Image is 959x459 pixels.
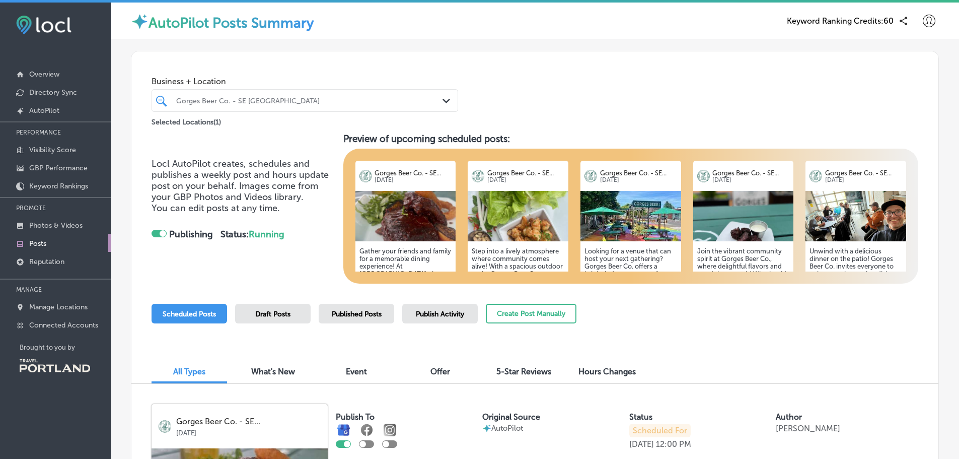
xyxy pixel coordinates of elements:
p: [DATE] [375,177,452,183]
p: [DATE] [176,426,321,437]
span: 5-Star Reviews [496,367,551,376]
h5: Gather your friends and family for a memorable dining experience! At [GEOGRAPHIC_DATA], the spaci... [359,247,452,361]
span: Locl AutoPilot creates, schedules and publishes a weekly post and hours update post on your behal... [152,158,329,203]
label: Original Source [482,412,540,422]
p: Visibility Score [29,146,76,154]
div: Gorges Beer Co. - SE [GEOGRAPHIC_DATA] [176,96,444,105]
img: 1752691321b7c7bd9f-0df2-4971-b756-a4dd48bc88f22025Outdoorseating.jpg [580,191,681,241]
p: AutoPilot [491,424,523,433]
img: logo [359,170,372,182]
img: ed9fde00-6160-4f21-9b0f-48f78a50b61aShrimpLettuceWraps.jpg [468,191,568,241]
p: [DATE] [600,177,677,183]
span: Draft Posts [255,310,290,318]
span: Publish Activity [416,310,464,318]
label: AutoPilot Posts Summary [149,15,314,31]
h5: Unwind with a delicious dinner on the patio! Gorges Beer Co. invites everyone to enjoy mouthwater... [809,247,902,361]
img: 75a03f62-545f-40e1-a63c-7cf90bd24b5aRibs.jpg [355,191,456,241]
img: logo [584,170,597,182]
img: autopilot-icon [482,424,491,433]
strong: Status: [220,229,284,240]
h5: Step into a lively atmosphere where community comes alive! With a spacious outdoor patio, Gorges ... [472,247,564,361]
label: Status [629,412,652,422]
h5: Join the vibrant community spirit at Gorges Beer Co., where delightful flavors and good times awa... [697,247,790,361]
p: Keyword Rankings [29,182,88,190]
label: Publish To [336,412,375,422]
p: [PERSON_NAME] [776,424,840,433]
p: [DATE] [712,177,789,183]
img: fda3e92497d09a02dc62c9cd864e3231.png [16,16,71,34]
p: [DATE] [825,177,902,183]
p: GBP Performance [29,164,88,172]
span: Running [249,229,284,240]
img: logo [472,170,484,182]
span: Keyword Ranking Credits: 60 [787,16,894,26]
p: Gorges Beer Co. - SE... [176,417,321,426]
strong: Publishing [169,229,213,240]
label: Author [776,412,802,422]
span: What's New [251,367,295,376]
span: Published Posts [332,310,382,318]
img: logo [697,170,710,182]
p: Directory Sync [29,88,77,97]
button: Create Post Manually [486,304,576,323]
p: Scheduled For [629,424,691,437]
p: Overview [29,70,59,79]
p: 12:00 PM [656,439,691,449]
img: autopilot-icon [131,13,149,30]
p: Gorges Beer Co. - SE... [825,169,902,177]
img: 13a6721e-6fee-41c1-8d66-96488b8c4995202304-19EventsSpace.jpg [805,191,906,241]
h5: Looking for a venue that can host your next gathering? Gorges Beer Co. offers a bright indoor spa... [584,247,677,353]
img: 379fa7db-a6cb-4d71-ba94-59513fa2abc5SteakBites.jpg [693,191,794,241]
span: All Types [173,367,205,376]
span: You can edit posts at any time. [152,203,280,214]
span: Scheduled Posts [163,310,216,318]
p: Photos & Videos [29,221,83,230]
p: Connected Accounts [29,321,98,330]
img: logo [159,420,171,433]
p: AutoPilot [29,106,59,115]
p: Posts [29,239,46,248]
p: [DATE] [629,439,654,449]
p: Selected Locations ( 1 ) [152,114,221,126]
span: Business + Location [152,77,458,86]
span: Hours Changes [578,367,636,376]
h3: Preview of upcoming scheduled posts: [343,133,918,145]
span: Event [346,367,367,376]
img: logo [809,170,822,182]
p: Brought to you by [20,344,111,351]
p: Gorges Beer Co. - SE... [487,169,564,177]
p: Gorges Beer Co. - SE... [600,169,677,177]
p: Gorges Beer Co. - SE... [712,169,789,177]
p: Gorges Beer Co. - SE... [375,169,452,177]
span: Offer [430,367,450,376]
img: Travel Portland [20,359,90,372]
p: Manage Locations [29,303,88,311]
p: Reputation [29,257,64,266]
p: [DATE] [487,177,564,183]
